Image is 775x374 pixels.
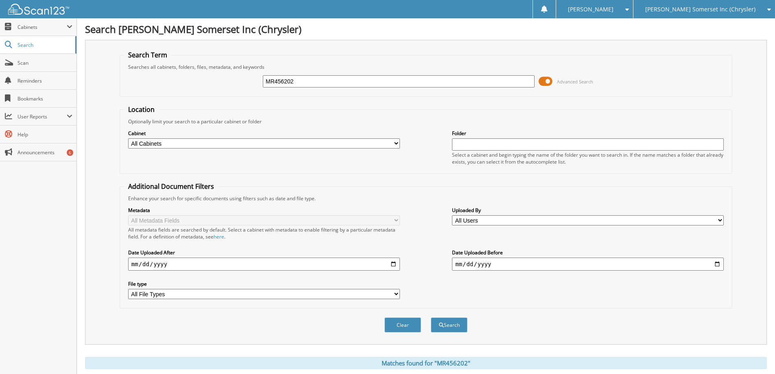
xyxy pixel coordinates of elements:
[17,77,72,84] span: Reminders
[17,113,67,120] span: User Reports
[452,258,724,271] input: end
[67,149,73,156] div: 6
[17,149,72,156] span: Announcements
[17,24,67,31] span: Cabinets
[85,22,767,36] h1: Search [PERSON_NAME] Somerset Inc (Chrysler)
[557,79,593,85] span: Advanced Search
[8,4,69,15] img: scan123-logo-white.svg
[17,42,71,48] span: Search
[128,280,400,287] label: File type
[645,7,755,12] span: [PERSON_NAME] Somerset Inc (Chrysler)
[384,317,421,332] button: Clear
[17,59,72,66] span: Scan
[568,7,613,12] span: [PERSON_NAME]
[452,207,724,214] label: Uploaded By
[431,317,467,332] button: Search
[452,130,724,137] label: Folder
[124,63,728,70] div: Searches all cabinets, folders, files, metadata, and keywords
[128,130,400,137] label: Cabinet
[452,249,724,256] label: Date Uploaded Before
[17,131,72,138] span: Help
[214,233,224,240] a: here
[128,226,400,240] div: All metadata fields are searched by default. Select a cabinet with metadata to enable filtering b...
[452,151,724,165] div: Select a cabinet and begin typing the name of the folder you want to search in. If the name match...
[128,207,400,214] label: Metadata
[124,50,171,59] legend: Search Term
[124,195,728,202] div: Enhance your search for specific documents using filters such as date and file type.
[128,249,400,256] label: Date Uploaded After
[124,118,728,125] div: Optionally limit your search to a particular cabinet or folder
[17,95,72,102] span: Bookmarks
[85,357,767,369] div: Matches found for "MR456202"
[124,182,218,191] legend: Additional Document Filters
[128,258,400,271] input: start
[124,105,159,114] legend: Location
